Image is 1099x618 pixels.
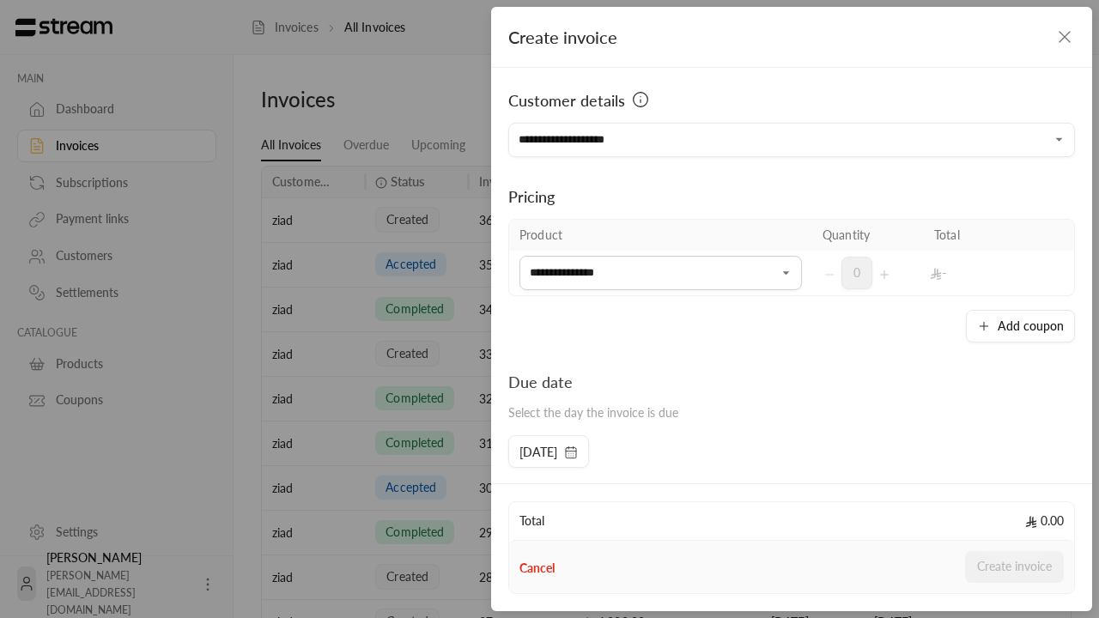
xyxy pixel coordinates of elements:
span: Total [519,512,544,530]
span: [DATE] [519,444,557,461]
button: Open [776,263,797,283]
span: 0.00 [1025,512,1064,530]
th: Total [924,220,1035,251]
td: - [924,251,1035,295]
div: Pricing [508,185,1075,209]
span: Select the day the invoice is due [508,405,678,420]
span: Customer details [508,88,625,112]
table: Selected Products [508,219,1075,296]
button: Open [1049,130,1070,150]
span: Create invoice [508,27,617,47]
button: Add coupon [966,310,1075,342]
div: Due date [508,370,678,394]
span: 0 [841,257,872,289]
th: Quantity [812,220,924,251]
th: Product [509,220,812,251]
button: Cancel [519,560,555,577]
